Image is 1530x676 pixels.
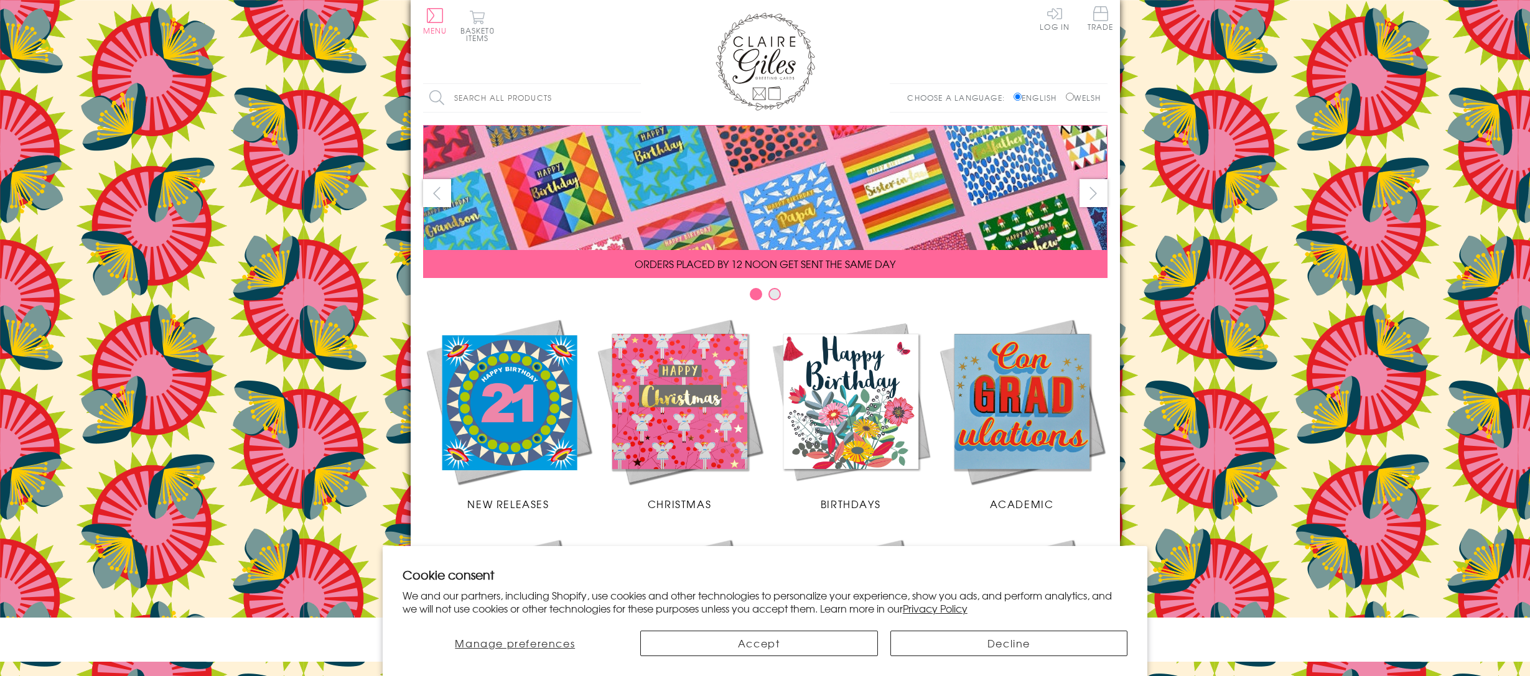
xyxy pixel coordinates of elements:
[768,288,781,300] button: Carousel Page 2
[821,496,880,511] span: Birthdays
[890,631,1128,656] button: Decline
[467,496,549,511] span: New Releases
[1014,92,1063,103] label: English
[423,287,1108,307] div: Carousel Pagination
[403,589,1128,615] p: We and our partners, including Shopify, use cookies and other technologies to personalize your ex...
[648,496,711,511] span: Christmas
[1066,93,1074,101] input: Welsh
[403,631,628,656] button: Manage preferences
[1080,179,1108,207] button: next
[640,631,878,656] button: Accept
[750,288,762,300] button: Carousel Page 1 (Current Slide)
[716,12,815,111] img: Claire Giles Greetings Cards
[1014,93,1022,101] input: English
[455,636,575,651] span: Manage preferences
[1088,6,1114,33] a: Trade
[466,25,495,44] span: 0 items
[903,601,968,616] a: Privacy Policy
[1040,6,1070,30] a: Log In
[635,256,895,271] span: ORDERS PLACED BY 12 NOON GET SENT THE SAME DAY
[907,92,1011,103] p: Choose a language:
[1088,6,1114,30] span: Trade
[594,316,765,511] a: Christmas
[765,316,936,511] a: Birthdays
[936,316,1108,511] a: Academic
[403,566,1128,583] h2: Cookie consent
[628,84,641,112] input: Search
[460,10,495,42] button: Basket0 items
[1066,92,1101,103] label: Welsh
[423,316,594,511] a: New Releases
[990,496,1054,511] span: Academic
[423,25,447,36] span: Menu
[423,84,641,112] input: Search all products
[423,179,451,207] button: prev
[423,8,447,34] button: Menu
